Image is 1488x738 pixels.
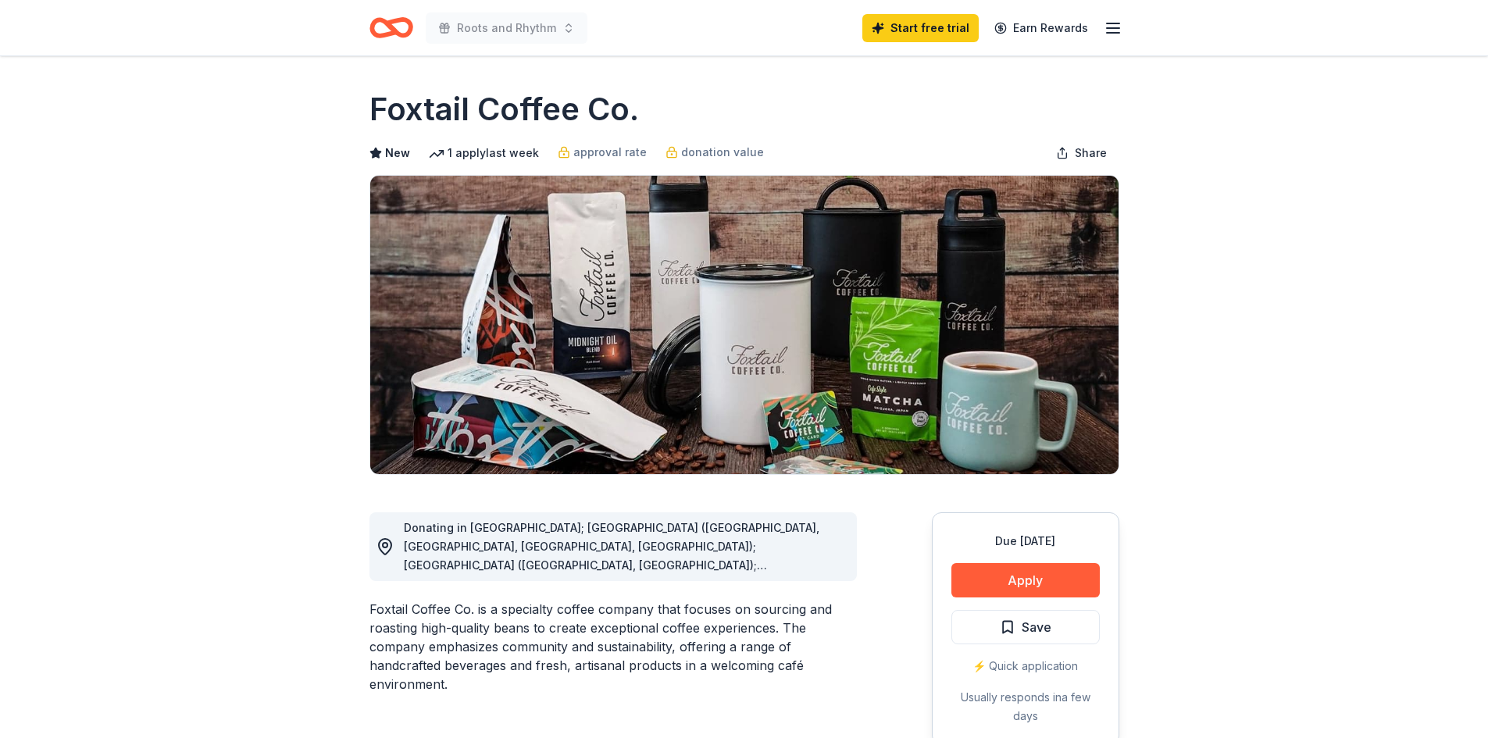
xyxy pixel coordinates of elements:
[665,143,764,162] a: donation value
[385,144,410,162] span: New
[558,143,647,162] a: approval rate
[369,87,639,131] h1: Foxtail Coffee Co.
[369,600,857,693] div: Foxtail Coffee Co. is a specialty coffee company that focuses on sourcing and roasting high-quali...
[951,563,1100,597] button: Apply
[369,9,413,46] a: Home
[370,176,1119,474] img: Image for Foxtail Coffee Co.
[951,657,1100,676] div: ⚡️ Quick application
[429,144,539,162] div: 1 apply last week
[985,14,1097,42] a: Earn Rewards
[404,521,819,590] span: Donating in [GEOGRAPHIC_DATA]; [GEOGRAPHIC_DATA] ([GEOGRAPHIC_DATA], [GEOGRAPHIC_DATA], [GEOGRAPH...
[1044,137,1119,169] button: Share
[1075,144,1107,162] span: Share
[951,532,1100,551] div: Due [DATE]
[862,14,979,42] a: Start free trial
[457,19,556,37] span: Roots and Rhythm
[951,610,1100,644] button: Save
[426,12,587,44] button: Roots and Rhythm
[681,143,764,162] span: donation value
[951,688,1100,726] div: Usually responds in a few days
[573,143,647,162] span: approval rate
[1022,617,1051,637] span: Save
